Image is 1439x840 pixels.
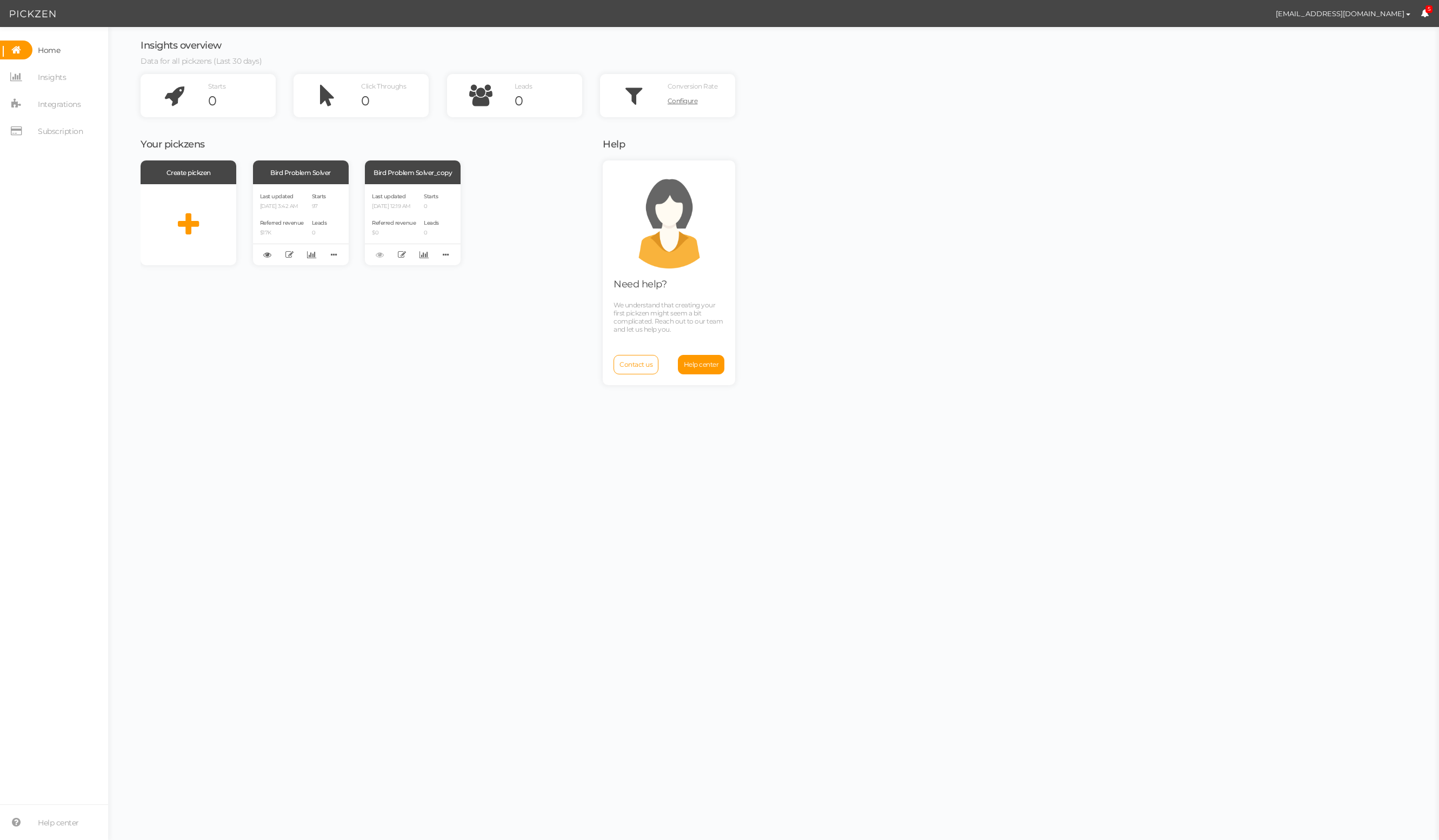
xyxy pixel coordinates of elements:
span: Create pickzen [166,169,211,177]
span: Insights [38,69,66,86]
a: Help center [678,355,725,374]
p: 0 [424,230,439,237]
div: Bird Problem Solver_copy [365,160,461,184]
p: 0 [312,230,327,237]
span: Configure [668,97,698,105]
div: 0 [208,93,276,109]
span: Leads [312,219,327,226]
span: [EMAIL_ADDRESS][DOMAIN_NAME] [1276,9,1404,18]
span: Help center [684,360,719,368]
div: Bird Problem Solver [253,160,349,184]
span: 5 [1425,5,1433,14]
p: $17K [260,230,304,237]
span: Conversion Rate [668,82,718,90]
span: Referred revenue [260,219,304,226]
span: Home [38,42,60,59]
p: [DATE] 3:42 AM [260,203,304,210]
span: Insights overview [141,39,222,51]
span: Starts [424,193,438,200]
div: 0 [361,93,429,109]
p: $0 [372,230,416,237]
span: Subscription [38,123,83,140]
span: Click Throughs [361,82,406,90]
span: Last updated [372,193,405,200]
span: Referred revenue [372,219,416,226]
span: Leads [424,219,439,226]
span: Integrations [38,96,81,113]
p: 97 [312,203,327,210]
span: Need help? [614,278,667,290]
span: Help center [38,814,79,831]
button: [EMAIL_ADDRESS][DOMAIN_NAME] [1265,4,1421,23]
span: Data for all pickzens (Last 30 days) [141,56,262,66]
img: Pickzen logo [10,8,56,21]
span: Leads [515,82,532,90]
span: Your pickzens [141,138,205,150]
img: a4f8c230212a40d8b278f3fb126f1c3f [1247,4,1265,23]
p: [DATE] 12:19 AM [372,203,416,210]
span: Last updated [260,193,294,200]
span: Starts [312,193,326,200]
div: Last updated [DATE] 12:19 AM Referred revenue $0 Starts 0 Leads 0 [365,184,461,265]
img: support.png [621,171,718,268]
div: 0 [515,93,582,109]
span: Contact us [619,360,652,368]
span: Help [603,138,625,150]
p: 0 [424,203,439,210]
a: Configure [668,93,735,109]
div: Last updated [DATE] 3:42 AM Referred revenue $17K Starts 97 Leads 0 [253,184,349,265]
span: We understand that creating your first pickzen might seem a bit complicated. Reach out to our tea... [614,301,723,333]
span: Starts [208,82,225,90]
